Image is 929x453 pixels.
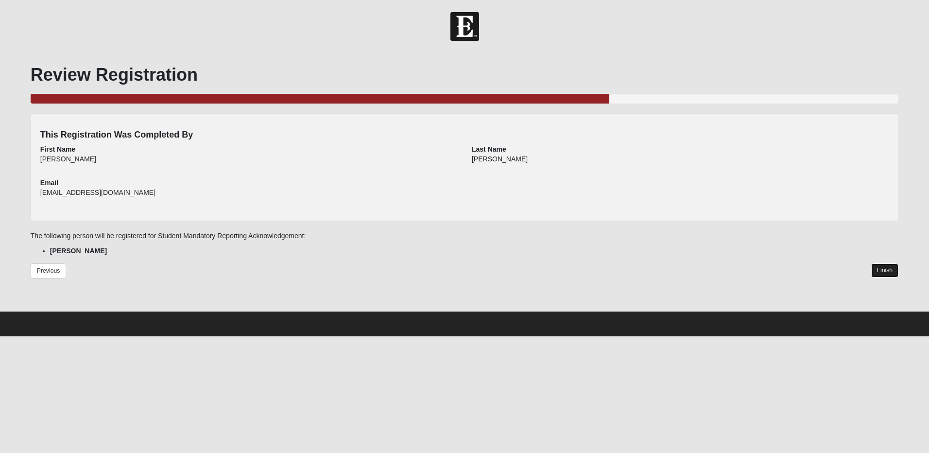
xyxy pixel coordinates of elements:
h1: Review Registration [31,64,898,85]
label: Last Name [472,144,506,154]
p: The following person will be registered for Student Mandatory Reporting Acknowledgement: [31,231,898,241]
a: Finish [871,263,899,278]
a: Previous [31,263,67,279]
h4: This Registration Was Completed By [40,130,889,140]
div: [EMAIL_ADDRESS][DOMAIN_NAME] [40,188,457,204]
div: [PERSON_NAME] [40,154,457,171]
div: [PERSON_NAME] [472,154,889,171]
img: Church of Eleven22 Logo [450,12,479,41]
label: First Name [40,144,75,154]
strong: [PERSON_NAME] [50,247,107,255]
label: Email [40,178,58,188]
